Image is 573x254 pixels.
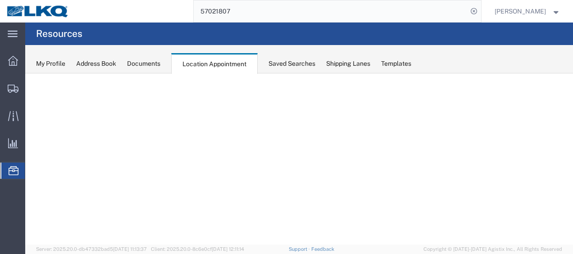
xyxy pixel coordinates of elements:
span: [DATE] 11:13:37 [113,246,147,252]
span: Server: 2025.20.0-db47332bad5 [36,246,147,252]
div: Documents [127,59,160,68]
div: Saved Searches [268,59,315,68]
div: Address Book [76,59,116,68]
a: Feedback [311,246,334,252]
iframe: FS Legacy Container [25,73,573,245]
span: Jason Voyles [495,6,546,16]
button: [PERSON_NAME] [494,6,561,17]
span: [DATE] 12:11:14 [212,246,244,252]
div: Templates [381,59,411,68]
div: Shipping Lanes [326,59,370,68]
h4: Resources [36,23,82,45]
span: Copyright © [DATE]-[DATE] Agistix Inc., All Rights Reserved [423,245,562,253]
div: Location Appointment [171,53,258,74]
span: Client: 2025.20.0-8c6e0cf [151,246,244,252]
img: logo [6,5,69,18]
a: Support [289,246,311,252]
div: My Profile [36,59,65,68]
input: Search for shipment number, reference number [194,0,468,22]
